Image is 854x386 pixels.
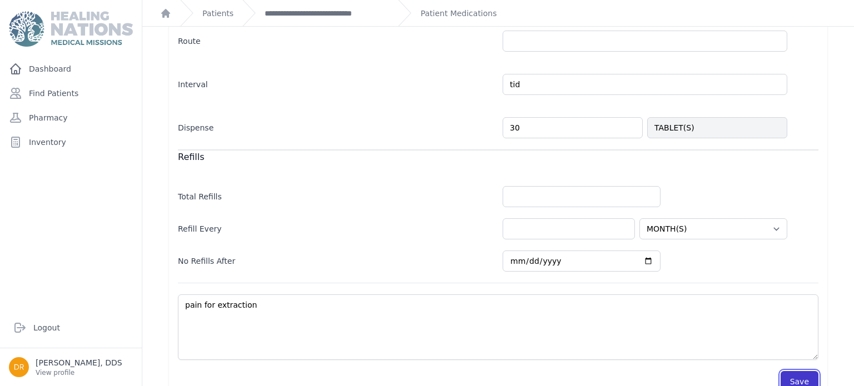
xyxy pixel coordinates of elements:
a: Inventory [4,131,137,153]
div: Refills [178,150,818,164]
label: Interval [178,74,494,90]
a: Dashboard [4,58,137,80]
p: [PERSON_NAME], DDS [36,357,122,368]
a: Find Patients [4,82,137,104]
a: Logout [9,317,133,339]
label: Route [178,31,494,47]
p: View profile [36,368,122,377]
a: Patients [202,8,234,19]
img: Medical Missions EMR [9,11,132,47]
label: Total Refills [178,187,494,202]
label: Refill Every [178,219,494,234]
a: Patient Medications [420,8,496,19]
a: [PERSON_NAME], DDS View profile [9,357,133,377]
label: Dispense [178,118,494,133]
a: Pharmacy [4,107,137,129]
label: No Refills After [178,251,494,267]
